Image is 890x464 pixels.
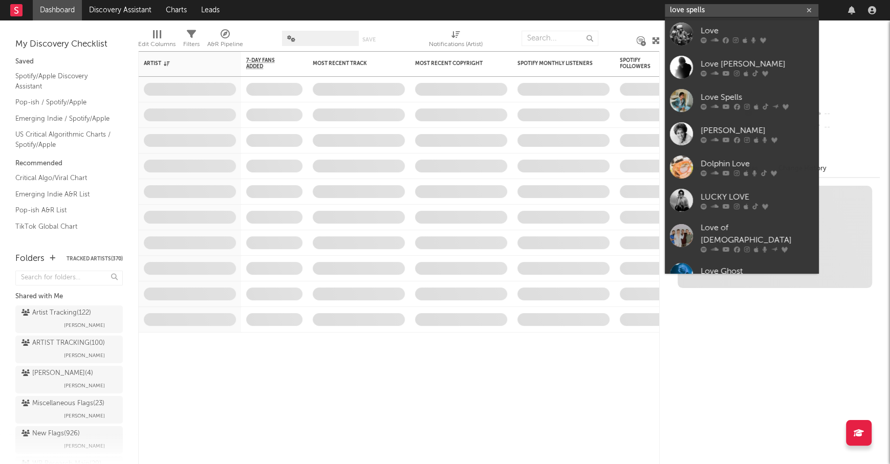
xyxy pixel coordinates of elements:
a: Love [665,17,818,51]
a: Critical Algo/Viral Chart [15,172,113,184]
a: [PERSON_NAME](4)[PERSON_NAME] [15,366,123,393]
span: [PERSON_NAME] [64,440,105,452]
div: New Flags ( 926 ) [21,428,80,440]
a: Love Spells [665,84,818,117]
a: [PERSON_NAME] [665,117,818,150]
span: 7-Day Fans Added [246,57,287,70]
input: Search for artists [665,4,818,17]
a: Love [PERSON_NAME] [665,51,818,84]
a: LUCKY LOVE [665,184,818,217]
input: Search for folders... [15,271,123,285]
a: New Flags(926)[PERSON_NAME] [15,426,123,454]
div: Artist [144,60,221,67]
div: Love Spells [701,91,813,103]
a: Spotify/Apple Discovery Assistant [15,71,113,92]
a: Miscellaneous Flags(23)[PERSON_NAME] [15,396,123,424]
span: [PERSON_NAME] [64,410,105,422]
a: Pop-ish A&R List [15,205,113,216]
div: Edit Columns [138,38,176,51]
div: Shared with Me [15,291,123,303]
div: A&R Pipeline [207,26,243,55]
div: Notifications (Artist) [429,26,483,55]
a: Artist Tracking(122)[PERSON_NAME] [15,305,123,333]
div: Edit Columns [138,26,176,55]
a: Dolphin Love [665,150,818,184]
div: Most Recent Track [313,60,389,67]
div: Love [PERSON_NAME] [701,58,813,70]
div: Recommended [15,158,123,170]
div: Saved [15,56,123,68]
div: LUCKY LOVE [701,191,813,203]
div: Spotify Followers [620,57,656,70]
div: Love of [DEMOGRAPHIC_DATA] [701,222,813,247]
a: Emerging Indie / Spotify/Apple [15,113,113,124]
span: [PERSON_NAME] [64,349,105,362]
div: Spotify Monthly Listeners [517,60,594,67]
div: [PERSON_NAME] [701,124,813,137]
div: [PERSON_NAME] ( 4 ) [21,367,93,380]
div: Dolphin Love [701,158,813,170]
div: My Discovery Checklist [15,38,123,51]
div: Folders [15,253,45,265]
div: A&R Pipeline [207,38,243,51]
a: Love Ghost [665,258,818,291]
span: [PERSON_NAME] [64,380,105,392]
a: ARTIST TRACKING(100)[PERSON_NAME] [15,336,123,363]
div: -- [812,121,880,134]
span: [PERSON_NAME] [64,319,105,332]
button: Tracked Artists(370) [67,256,123,261]
div: Love Ghost [701,265,813,277]
a: Emerging Indie A&R List [15,189,113,200]
div: Most Recent Copyright [415,60,492,67]
a: Love of [DEMOGRAPHIC_DATA] [665,217,818,258]
a: TikTok Global Chart [15,221,113,232]
div: -- [812,107,880,121]
a: US Critical Algorithmic Charts / Spotify/Apple [15,129,113,150]
div: ARTIST TRACKING ( 100 ) [21,337,105,349]
input: Search... [522,31,598,46]
div: Filters [183,26,200,55]
div: Artist Tracking ( 122 ) [21,307,91,319]
button: Save [362,37,376,42]
div: Love [701,25,813,37]
a: Pop-ish / Spotify/Apple [15,97,113,108]
div: Notifications (Artist) [429,38,483,51]
div: Miscellaneous Flags ( 23 ) [21,397,104,410]
div: Filters [183,38,200,51]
